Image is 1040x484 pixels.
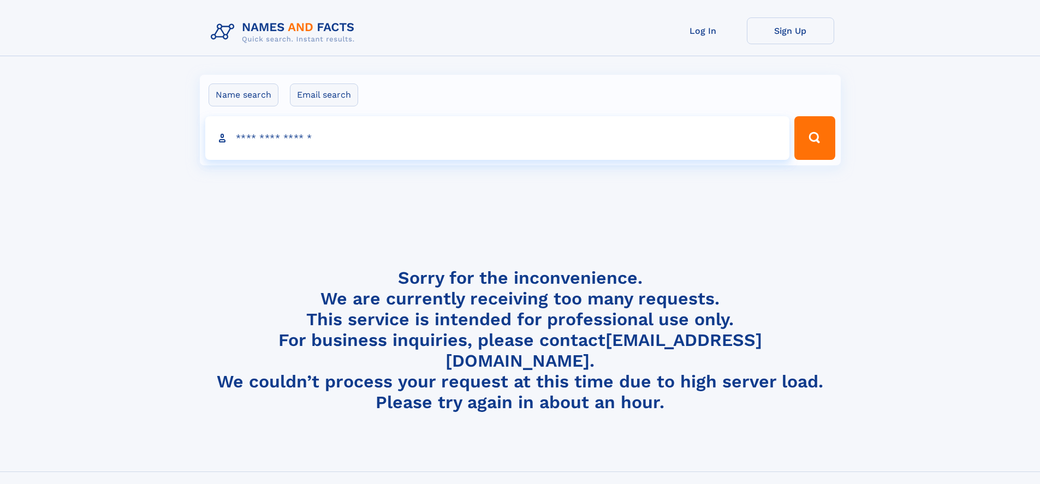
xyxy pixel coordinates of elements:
[206,267,834,413] h4: Sorry for the inconvenience. We are currently receiving too many requests. This service is intend...
[290,83,358,106] label: Email search
[794,116,835,160] button: Search Button
[747,17,834,44] a: Sign Up
[445,330,762,371] a: [EMAIL_ADDRESS][DOMAIN_NAME]
[659,17,747,44] a: Log In
[209,83,278,106] label: Name search
[205,116,790,160] input: search input
[206,17,364,47] img: Logo Names and Facts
